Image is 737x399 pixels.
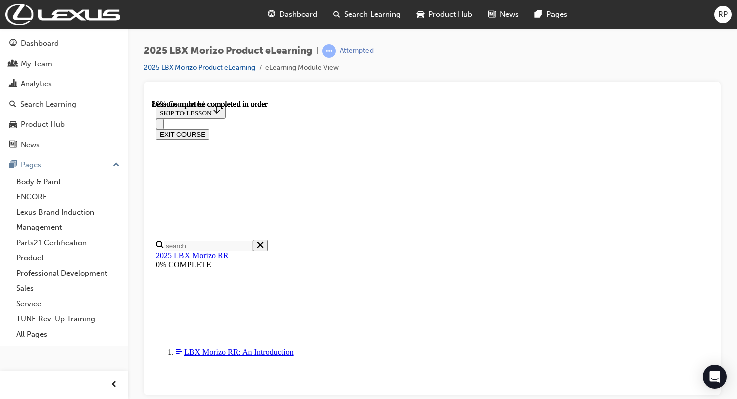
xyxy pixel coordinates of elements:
[316,45,318,57] span: |
[344,9,401,20] span: Search Learning
[527,4,575,25] a: pages-iconPages
[4,136,124,154] a: News
[4,19,12,30] button: Close navigation menu
[500,9,519,20] span: News
[9,100,16,109] span: search-icon
[409,4,480,25] a: car-iconProduct Hub
[4,161,557,170] div: 0% COMPLETE
[144,45,312,57] span: 2025 LBX Morizo Product eLearning
[12,235,124,251] a: Parts21 Certification
[4,32,124,156] button: DashboardMy TeamAnalyticsSearch LearningProduct HubNews
[21,38,59,49] div: Dashboard
[9,120,17,129] span: car-icon
[4,55,124,73] a: My Team
[12,141,101,152] input: Search
[101,140,116,152] button: Close search menu
[21,159,41,171] div: Pages
[110,379,118,391] span: prev-icon
[4,4,74,19] button: SKIP TO LESSON
[4,34,124,53] a: Dashboard
[9,80,17,89] span: chart-icon
[113,159,120,172] span: up-icon
[4,156,124,174] button: Pages
[535,8,542,21] span: pages-icon
[4,115,124,134] a: Product Hub
[8,10,70,17] span: SKIP TO LESSON
[9,60,17,69] span: people-icon
[333,8,340,21] span: search-icon
[4,30,57,40] button: EXIT COURSE
[279,9,317,20] span: Dashboard
[12,174,124,190] a: Body & Paint
[480,4,527,25] a: news-iconNews
[12,250,124,266] a: Product
[21,119,65,130] div: Product Hub
[718,9,728,20] span: RP
[260,4,325,25] a: guage-iconDashboard
[488,8,496,21] span: news-icon
[12,311,124,327] a: TUNE Rev-Up Training
[340,46,374,56] div: Attempted
[4,75,124,93] a: Analytics
[21,78,52,90] div: Analytics
[21,139,40,151] div: News
[12,327,124,342] a: All Pages
[322,44,336,58] span: learningRecordVerb_ATTEMPT-icon
[417,8,424,21] span: car-icon
[20,99,76,110] div: Search Learning
[21,58,52,70] div: My Team
[4,95,124,114] a: Search Learning
[12,220,124,235] a: Management
[428,9,472,20] span: Product Hub
[268,8,275,21] span: guage-icon
[9,39,17,48] span: guage-icon
[12,266,124,281] a: Professional Development
[325,4,409,25] a: search-iconSearch Learning
[9,161,17,170] span: pages-icon
[703,365,727,389] div: Open Intercom Messenger
[144,63,255,72] a: 2025 LBX Morizo Product eLearning
[12,189,124,205] a: ENCORE
[9,141,17,150] span: news-icon
[546,9,567,20] span: Pages
[12,205,124,220] a: Lexus Brand Induction
[714,6,732,23] button: RP
[265,62,339,74] li: eLearning Module View
[4,152,76,160] a: 2025 LBX Morizo RR
[5,4,120,25] img: Trak
[12,281,124,296] a: Sales
[12,296,124,312] a: Service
